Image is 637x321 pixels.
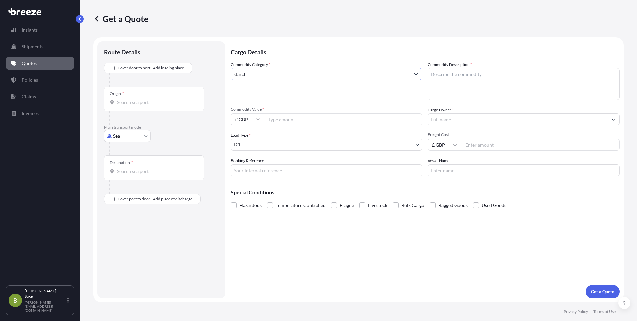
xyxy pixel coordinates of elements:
[25,288,66,299] p: [PERSON_NAME] Saker
[231,107,422,112] span: Commodity Value
[264,113,422,125] input: Type amount
[6,23,74,37] a: Insights
[22,60,37,67] p: Quotes
[104,130,151,142] button: Select transport
[231,164,422,176] input: Your internal reference
[22,43,43,50] p: Shipments
[428,107,454,113] label: Cargo Owner
[428,113,607,125] input: Full name
[231,68,410,80] input: Select a commodity type
[25,300,66,312] p: [PERSON_NAME][EMAIL_ADDRESS][DOMAIN_NAME]
[438,200,468,210] span: Bagged Goods
[13,297,17,304] span: B
[401,200,424,210] span: Bulk Cargo
[428,61,472,68] label: Commodity Description
[461,139,620,151] input: Enter amount
[482,200,506,210] span: Used Goods
[340,200,354,210] span: Fragile
[231,61,270,68] label: Commodity Category
[104,125,219,130] p: Main transport mode
[22,93,36,100] p: Claims
[117,99,196,106] input: Origin
[607,113,619,125] button: Show suggestions
[428,132,620,137] span: Freight Cost
[6,73,74,87] a: Policies
[231,132,251,139] span: Load Type
[564,309,588,314] a: Privacy Policy
[104,48,140,56] p: Route Details
[113,133,120,139] span: Sea
[6,90,74,103] a: Claims
[22,110,39,117] p: Invoices
[231,139,422,151] button: LCL
[239,200,262,210] span: Hazardous
[22,27,38,33] p: Insights
[231,41,620,61] p: Cargo Details
[6,57,74,70] a: Quotes
[93,13,148,24] p: Get a Quote
[586,285,620,298] button: Get a Quote
[410,68,422,80] button: Show suggestions
[276,200,326,210] span: Temperature Controlled
[110,91,124,96] div: Origin
[110,160,133,165] div: Destination
[6,40,74,53] a: Shipments
[368,200,387,210] span: Livestock
[118,65,184,71] span: Cover door to port - Add loading place
[118,196,192,202] span: Cover port to door - Add place of discharge
[6,107,74,120] a: Invoices
[231,190,620,195] p: Special Conditions
[22,77,38,83] p: Policies
[234,141,241,148] span: LCL
[593,309,616,314] a: Terms of Use
[104,194,201,204] button: Cover port to door - Add place of discharge
[231,157,264,164] label: Booking Reference
[428,164,620,176] input: Enter name
[117,168,196,175] input: Destination
[428,157,449,164] label: Vessel Name
[591,288,614,295] p: Get a Quote
[104,63,192,73] button: Cover door to port - Add loading place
